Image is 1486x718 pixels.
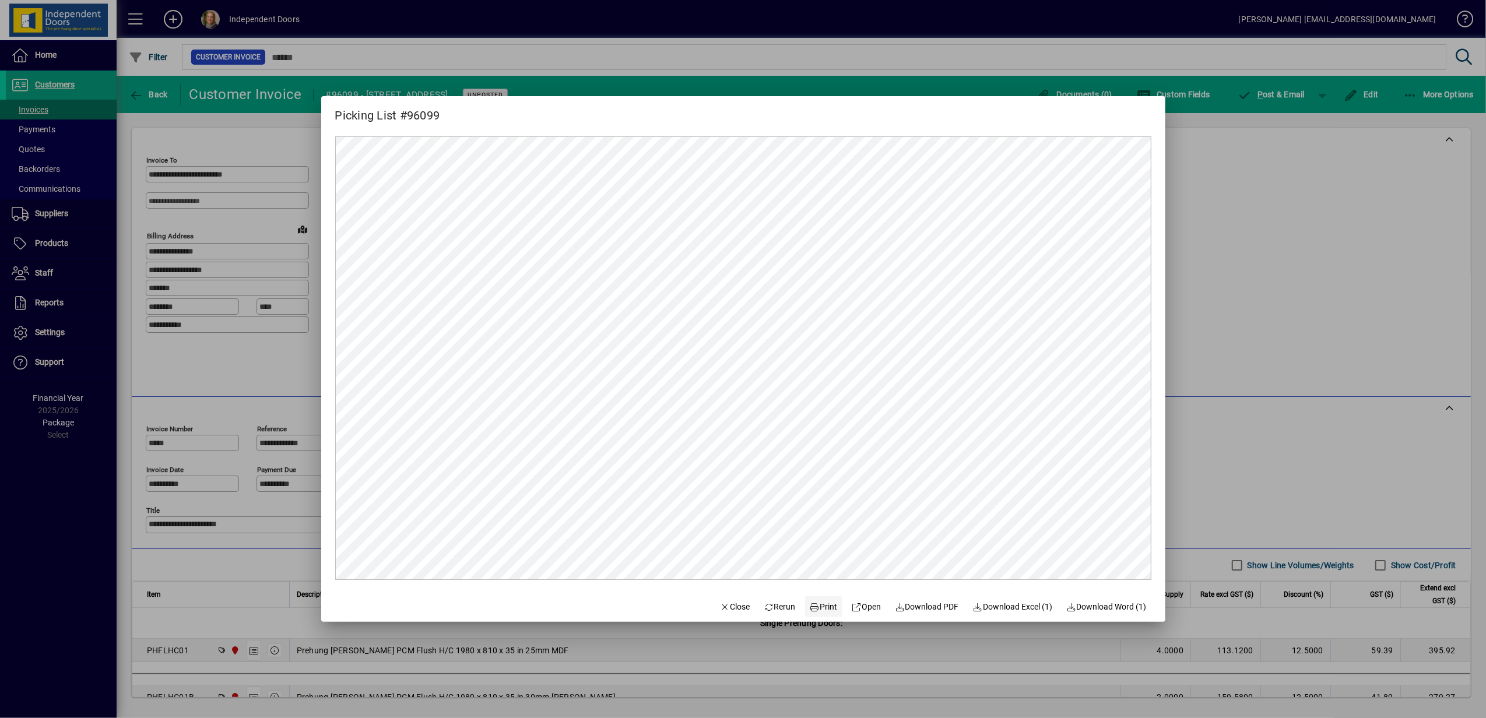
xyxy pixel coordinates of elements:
[715,596,755,617] button: Close
[764,601,796,613] span: Rerun
[1062,596,1151,617] button: Download Word (1)
[890,596,964,617] a: Download PDF
[805,596,842,617] button: Print
[852,601,881,613] span: Open
[973,601,1053,613] span: Download Excel (1)
[321,96,454,125] h2: Picking List #96099
[968,596,1058,617] button: Download Excel (1)
[895,601,959,613] span: Download PDF
[1066,601,1147,613] span: Download Word (1)
[720,601,750,613] span: Close
[847,596,886,617] a: Open
[810,601,838,613] span: Print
